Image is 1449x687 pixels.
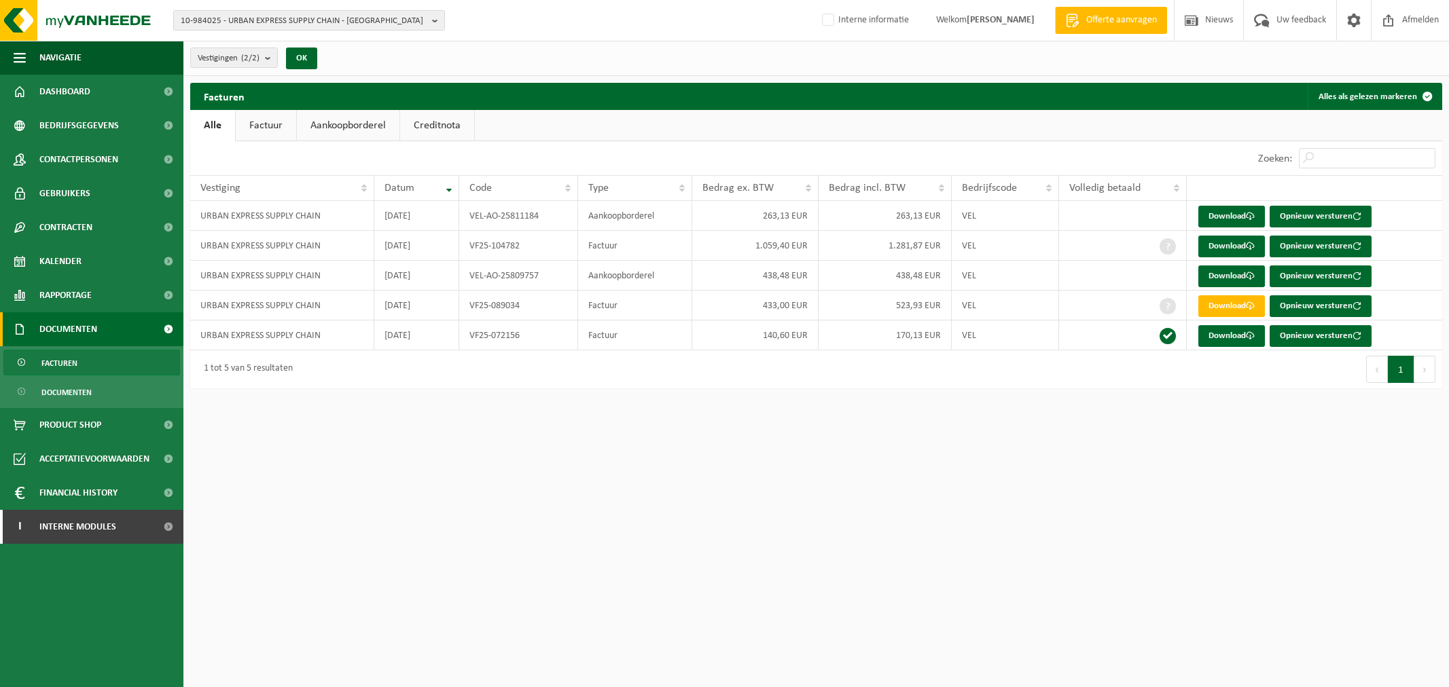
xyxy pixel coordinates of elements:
span: Product Shop [39,408,101,442]
td: VEL [952,231,1059,261]
td: VEL-AO-25809757 [459,261,577,291]
td: 438,48 EUR [819,261,952,291]
span: Kalender [39,244,82,278]
span: Facturen [41,350,77,376]
span: Dashboard [39,75,90,109]
span: Documenten [39,312,97,346]
button: Next [1414,356,1435,383]
a: Download [1198,295,1265,317]
a: Download [1198,265,1265,287]
td: Aankoopborderel [578,201,693,231]
span: Contracten [39,210,92,244]
span: Volledig betaald [1069,183,1141,193]
a: Alle [190,110,235,141]
td: Factuur [578,231,693,261]
td: 1.281,87 EUR [819,231,952,261]
a: Download [1198,325,1265,347]
td: VEL [952,261,1059,291]
td: URBAN EXPRESS SUPPLY CHAIN [190,201,374,231]
span: Navigatie [39,41,82,75]
label: Zoeken: [1258,153,1292,164]
a: Download [1198,206,1265,227]
a: Download [1198,236,1265,257]
count: (2/2) [241,54,260,62]
span: Documenten [41,379,92,405]
strong: [PERSON_NAME] [967,15,1035,25]
span: Bedrag incl. BTW [829,183,906,193]
td: URBAN EXPRESS SUPPLY CHAIN [190,231,374,261]
span: Acceptatievoorwaarden [39,442,149,476]
td: 263,13 EUR [692,201,819,231]
div: 1 tot 5 van 5 resultaten [197,357,293,382]
button: Opnieuw versturen [1270,236,1372,257]
a: Creditnota [400,110,474,141]
button: 1 [1388,356,1414,383]
a: Facturen [3,350,180,375]
td: VEL [952,291,1059,320]
td: 523,93 EUR [819,291,952,320]
span: Code [469,183,492,193]
button: Opnieuw versturen [1270,265,1372,287]
td: URBAN EXPRESS SUPPLY CHAIN [190,261,374,291]
span: Bedrag ex. BTW [702,183,774,193]
a: Aankoopborderel [297,110,399,141]
span: Rapportage [39,278,92,312]
td: 140,60 EUR [692,320,819,350]
span: 10-984025 - URBAN EXPRESS SUPPLY CHAIN - [GEOGRAPHIC_DATA] [181,11,427,31]
button: Alles als gelezen markeren [1308,83,1441,110]
td: 170,13 EUR [819,320,952,350]
td: Aankoopborderel [578,261,693,291]
td: [DATE] [374,201,459,231]
span: Financial History [39,476,118,510]
button: Opnieuw versturen [1270,206,1372,227]
button: Vestigingen(2/2) [190,48,278,68]
span: Vestiging [200,183,240,193]
td: [DATE] [374,231,459,261]
td: VF25-072156 [459,320,577,350]
td: [DATE] [374,291,459,320]
button: Opnieuw versturen [1270,325,1372,347]
td: [DATE] [374,320,459,350]
td: VF25-089034 [459,291,577,320]
span: I [14,510,26,544]
td: 438,48 EUR [692,261,819,291]
a: Factuur [236,110,296,141]
td: VEL-AO-25811184 [459,201,577,231]
td: 433,00 EUR [692,291,819,320]
td: VEL [952,320,1059,350]
td: 1.059,40 EUR [692,231,819,261]
h2: Facturen [190,83,258,109]
td: URBAN EXPRESS SUPPLY CHAIN [190,291,374,320]
button: Previous [1366,356,1388,383]
span: Type [588,183,609,193]
td: [DATE] [374,261,459,291]
span: Bedrijfsgegevens [39,109,119,143]
td: VEL [952,201,1059,231]
td: VF25-104782 [459,231,577,261]
label: Interne informatie [819,10,909,31]
span: Interne modules [39,510,116,544]
button: OK [286,48,317,69]
button: Opnieuw versturen [1270,295,1372,317]
span: Gebruikers [39,177,90,210]
button: 10-984025 - URBAN EXPRESS SUPPLY CHAIN - [GEOGRAPHIC_DATA] [173,10,445,31]
td: 263,13 EUR [819,201,952,231]
span: Offerte aanvragen [1083,14,1160,27]
td: Factuur [578,320,693,350]
span: Datum [384,183,414,193]
a: Documenten [3,379,180,405]
td: URBAN EXPRESS SUPPLY CHAIN [190,320,374,350]
span: Bedrijfscode [962,183,1017,193]
td: Factuur [578,291,693,320]
span: Contactpersonen [39,143,118,177]
span: Vestigingen [198,48,260,69]
a: Offerte aanvragen [1055,7,1167,34]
